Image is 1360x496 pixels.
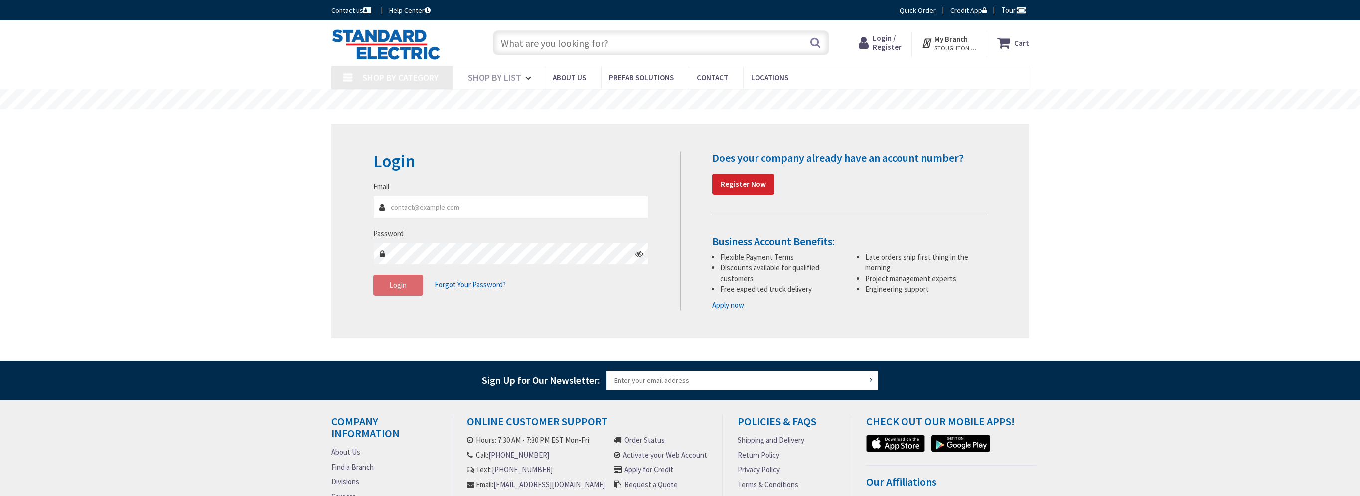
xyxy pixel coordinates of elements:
[331,29,441,60] img: Standard Electric
[373,196,649,218] input: Email
[493,479,605,490] a: [EMAIL_ADDRESS][DOMAIN_NAME]
[1001,5,1027,15] span: Tour
[373,275,423,296] button: Login
[624,479,678,490] a: Request a Quote
[435,275,506,294] a: Forgot Your Password?
[624,435,665,445] a: Order Status
[866,476,1037,495] h4: Our Affiliations
[467,435,605,445] li: Hours: 7:30 AM - 7:30 PM EST Mon-Fri.
[720,284,842,294] li: Free expedited truck delivery
[362,72,439,83] span: Shop By Category
[712,300,744,310] a: Apply now
[467,415,707,435] h4: Online Customer Support
[738,450,779,460] a: Return Policy
[389,280,407,290] span: Login
[866,415,1037,435] h4: Check out Our Mobile Apps!
[720,262,842,284] li: Discounts available for qualified customers
[331,462,374,472] a: Find a Branch
[997,34,1029,52] a: Cart
[859,34,902,52] a: Login / Register
[950,5,987,15] a: Credit App
[873,33,902,52] span: Login / Register
[738,415,835,435] h4: Policies & FAQs
[738,464,780,475] a: Privacy Policy
[712,174,774,195] a: Register Now
[467,464,605,475] li: Text:
[900,5,936,15] a: Quick Order
[331,5,373,15] a: Contact us
[435,280,506,289] span: Forgot Your Password?
[1014,34,1029,52] strong: Cart
[467,450,605,460] li: Call:
[331,447,360,457] a: About Us
[720,252,842,262] li: Flexible Payment Terms
[624,464,673,475] a: Apply for Credit
[623,450,707,460] a: Activate your Web Account
[606,371,879,390] input: Enter your email address
[865,284,987,294] li: Engineering support
[373,181,389,192] label: Email
[712,152,987,164] h4: Does your company already have an account number?
[492,464,553,475] a: [PHONE_NUMBER]
[493,30,829,55] input: What are you looking for?
[553,73,586,82] span: About Us
[697,73,728,82] span: Contact
[751,73,788,82] span: Locations
[331,415,437,447] h4: Company Information
[482,374,600,386] span: Sign Up for Our Newsletter:
[488,450,549,460] a: [PHONE_NUMBER]
[523,95,859,106] rs-layer: [MEDICAL_DATA]: Our Commitment to Our Employees and Customers
[934,34,968,44] strong: My Branch
[865,252,987,273] li: Late orders ship first thing in the morning
[389,5,431,15] a: Help Center
[609,73,674,82] span: Prefab Solutions
[738,479,798,490] a: Terms & Conditions
[373,228,404,239] label: Password
[921,34,977,52] div: My Branch STOUGHTON, [GEOGRAPHIC_DATA]
[373,152,649,171] h2: Login
[468,72,521,83] span: Shop By List
[738,435,804,445] a: Shipping and Delivery
[331,476,359,487] a: Divisions
[865,273,987,284] li: Project management experts
[635,250,643,258] i: Click here to show/hide password
[467,479,605,490] li: Email:
[712,235,987,247] h4: Business Account Benefits:
[721,179,766,189] strong: Register Now
[934,44,977,52] span: STOUGHTON, [GEOGRAPHIC_DATA]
